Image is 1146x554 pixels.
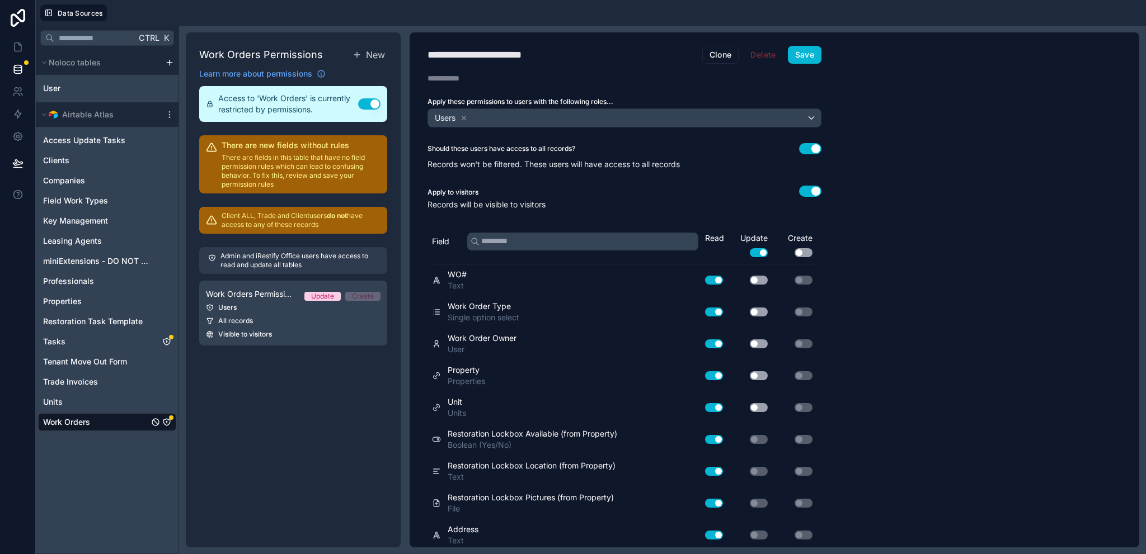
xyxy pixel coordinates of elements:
[222,153,381,189] p: There are fields in this table that have no field permission rules which can lead to confusing be...
[448,280,467,291] span: Text
[222,140,381,151] h2: There are new fields without rules
[350,46,387,64] button: New
[38,131,176,149] div: Access Update Tasks
[43,235,102,247] span: Leasing Agents
[43,336,65,347] span: Tasks
[428,199,821,210] p: Records will be visible to visitors
[43,175,85,186] span: Companies
[43,416,90,428] span: Work Orders
[428,97,821,106] label: Apply these permissions to users with the following roles...
[448,503,614,514] span: File
[218,316,253,325] span: All records
[218,93,358,115] span: Access to 'Work Orders' is currently restricted by permissions.
[38,212,176,230] div: Key Management
[38,272,176,290] div: Professionals
[448,312,519,323] span: Single option select
[162,34,170,42] span: K
[448,333,516,344] span: Work Order Owner
[43,296,82,307] span: Properties
[43,356,127,367] span: Tenant Move Out Form
[327,211,347,220] strong: do not
[49,110,58,119] img: Airtable Logo
[448,524,478,535] span: Address
[38,192,176,210] div: Field Work Types
[38,353,176,371] div: Tenant Move Out Form
[38,373,176,391] div: Trade Invoices
[43,396,63,408] span: Units
[448,492,614,503] span: Restoration Lockbox Pictures (from Property)
[43,155,69,166] span: Clients
[448,439,617,451] span: Boolean (Yes/No)
[352,292,374,301] div: Create
[428,188,478,197] label: Apply to visitors
[727,233,772,257] div: Update
[43,255,149,267] span: miniExtensions - DO NOT EDIT
[43,135,125,146] span: Access Update Tasks
[43,215,108,226] span: Key Management
[38,107,161,122] button: Airtable LogoAirtable Atlas
[788,46,821,64] button: Save
[448,535,478,546] span: Text
[58,9,103,17] span: Data Sources
[772,233,817,257] div: Create
[199,281,387,345] a: Work Orders Permission 1UpdateCreateUsersAll recordsVisible to visitors
[43,276,94,287] span: Professionals
[38,79,176,97] div: User
[38,55,161,70] button: Noloco tables
[222,211,381,229] p: Client ALL, Trade and Client users have access to any of these records
[206,303,381,312] div: Users
[448,408,466,419] span: Units
[38,232,176,250] div: Leasing Agents
[311,292,334,301] div: Update
[199,68,326,79] a: Learn more about permissions
[448,364,485,376] span: Property
[705,233,727,244] div: Read
[448,428,617,439] span: Restoration Lockbox Available (from Property)
[43,376,98,387] span: Trade Invoices
[49,57,101,68] span: Noloco tables
[38,333,176,351] div: Tasks
[448,471,616,482] span: Text
[36,50,179,436] div: scrollable content
[38,393,176,411] div: Units
[448,396,466,408] span: Unit
[428,159,821,170] p: Records won't be filtered. These users will have access to all records
[40,4,107,21] button: Data Sources
[62,109,114,120] span: Airtable Atlas
[199,47,323,63] h1: Work Orders Permissions
[38,252,176,270] div: miniExtensions - DO NOT EDIT
[366,48,385,61] span: New
[448,376,485,387] span: Properties
[448,460,616,471] span: Restoration Lockbox Location (from Property)
[206,288,295,300] span: Work Orders Permission 1
[199,68,312,79] span: Learn more about permissions
[38,413,176,431] div: Work Orders
[448,301,519,312] span: Work Order Type
[38,312,176,330] div: Restoration Task Template
[43,83,60,94] span: User
[218,330,272,339] span: Visible to visitors
[43,195,108,206] span: Field Work Types
[432,236,449,247] span: Field
[38,292,176,310] div: Properties
[220,252,378,269] p: Admin and iRestify Office users have access to read and update all tables
[435,112,455,124] span: Users
[138,31,161,45] span: Ctrl
[428,144,575,153] label: Should these users have access to all records?
[448,269,467,280] span: WO#
[448,344,516,355] span: User
[38,172,176,190] div: Companies
[702,46,739,64] button: Clone
[428,108,821,127] button: Users
[43,316,143,327] span: Restoration Task Template
[38,151,176,169] div: Clients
